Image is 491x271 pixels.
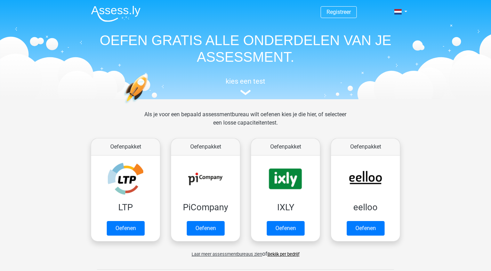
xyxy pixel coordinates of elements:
[267,221,305,236] a: Oefenen
[124,74,175,136] img: oefenen
[139,110,352,135] div: Als je voor een bepaald assessmentbureau wilt oefenen kies je die hier, of selecteer een losse ca...
[86,32,405,65] h1: OEFEN GRATIS ALLE ONDERDELEN VAN JE ASSESSMENT.
[347,221,385,236] a: Oefenen
[107,221,145,236] a: Oefenen
[187,221,225,236] a: Oefenen
[240,90,251,95] img: assessment
[327,9,351,15] a: Registreer
[86,77,405,85] h5: kies een test
[86,77,405,95] a: kies een test
[86,244,405,258] div: of
[192,252,262,257] span: Laat meer assessmentbureaus zien
[267,252,299,257] a: Bekijk per bedrijf
[91,6,140,22] img: Assessly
